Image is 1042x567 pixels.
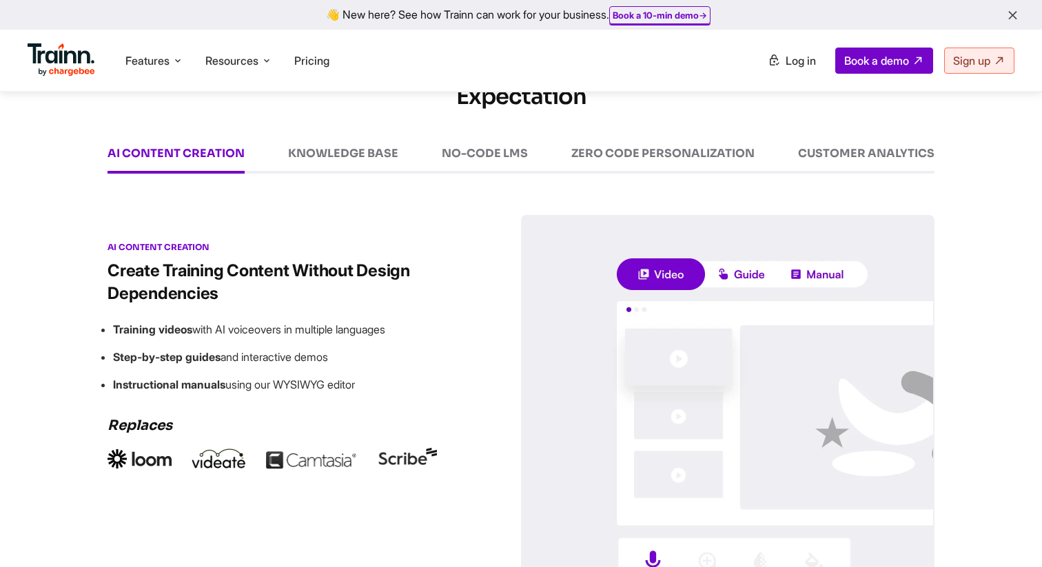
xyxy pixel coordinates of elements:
[953,54,990,68] span: Sign up
[266,448,357,470] img: Content creation | customer education software
[973,501,1042,567] iframe: Chat Widget
[374,448,437,470] img: Content creation | customer education software
[844,54,909,68] span: Book a demo
[798,147,934,174] div: CUSTOMER ANALYTICS
[8,8,1034,21] div: 👋 New here? See how Trainn can work for your business.
[759,48,824,73] a: Log in
[113,321,438,338] li: with AI voiceovers in multiple languages
[113,349,438,365] li: and interactive demos
[571,147,755,174] div: ZERO CODE PERSONALIZATION
[288,147,398,174] div: KNOWLEDGE BASE
[113,322,192,336] b: Training videos
[113,378,225,391] b: Instructional manuals
[442,147,528,174] div: NO-CODE LMS
[205,53,258,68] span: Resources
[613,10,707,21] a: Book a 10-min demo→
[786,54,816,68] span: Log in
[108,415,438,437] h4: Replaces
[835,48,933,74] a: Book a demo
[28,43,95,76] img: Trainn Logo
[125,53,170,68] span: Features
[108,242,210,252] span: AI Content Creation
[613,10,699,21] b: Book a 10-min demo
[108,147,245,174] div: AI CONTENT CREATION
[188,448,249,470] img: Content creation | customer education software
[108,259,438,305] h3: Create Training Content Without Design Dependencies
[108,449,172,468] img: Content creation | customer education software
[113,350,221,364] b: Step-by-step guides
[113,376,438,393] li: using our WYSIWYG editor
[294,54,329,68] a: Pricing
[944,48,1014,74] a: Sign up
